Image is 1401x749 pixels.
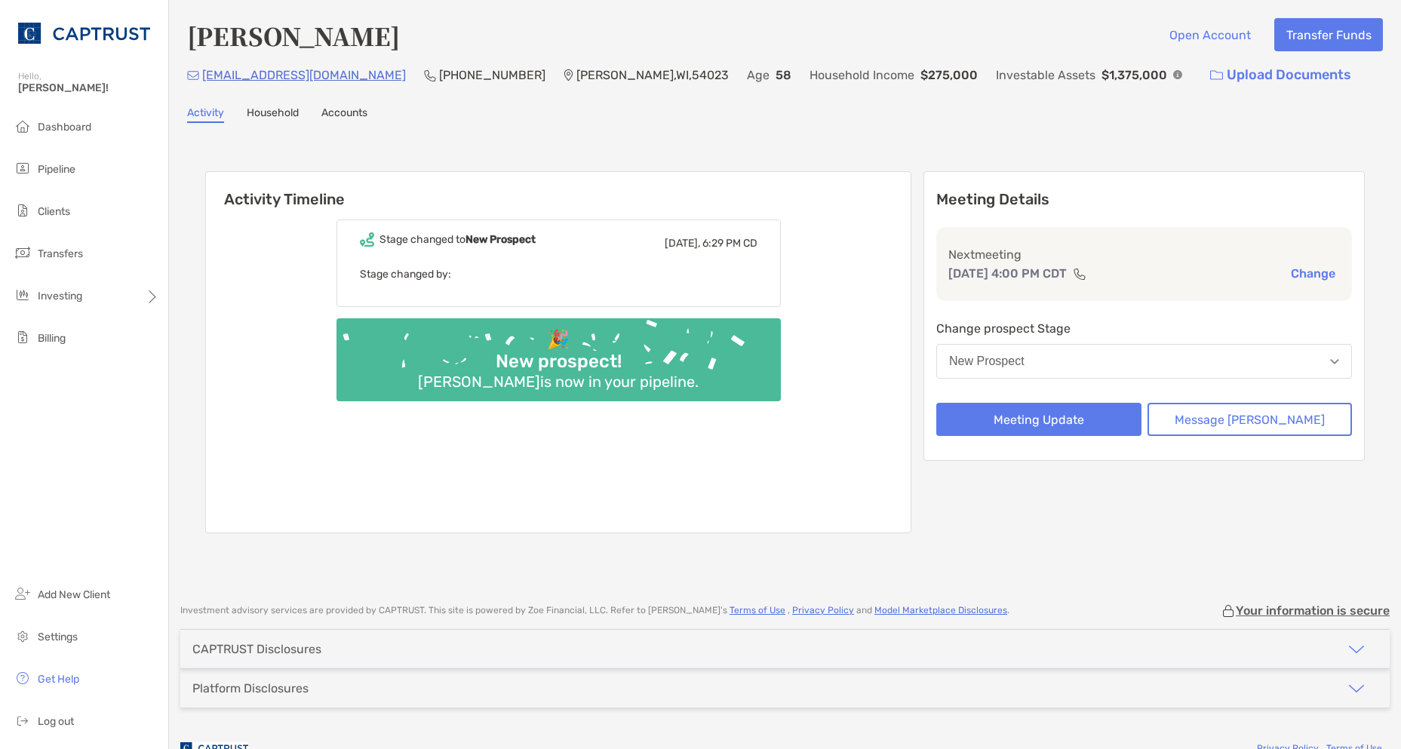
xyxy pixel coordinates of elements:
[38,205,70,218] span: Clients
[776,66,791,84] p: 58
[1347,640,1366,658] img: icon arrow
[936,190,1352,209] p: Meeting Details
[424,69,436,81] img: Phone Icon
[247,106,299,123] a: Household
[1347,680,1366,698] img: icon arrow
[576,66,729,84] p: [PERSON_NAME] , WI , 54023
[38,121,91,134] span: Dashboard
[38,631,78,643] span: Settings
[1274,18,1383,51] button: Transfer Funds
[936,344,1352,379] button: New Prospect
[14,711,32,729] img: logout icon
[14,201,32,219] img: clients icon
[206,172,911,208] h6: Activity Timeline
[948,264,1067,283] p: [DATE] 4:00 PM CDT
[996,66,1095,84] p: Investable Assets
[920,66,978,84] p: $275,000
[810,66,914,84] p: Household Income
[1200,59,1361,91] a: Upload Documents
[38,673,79,686] span: Get Help
[202,66,406,84] p: [EMAIL_ADDRESS][DOMAIN_NAME]
[14,328,32,346] img: billing icon
[14,585,32,603] img: add_new_client icon
[360,265,757,284] p: Stage changed by:
[665,237,700,250] span: [DATE],
[747,66,770,84] p: Age
[38,247,83,260] span: Transfers
[38,588,110,601] span: Add New Client
[730,605,785,615] a: Terms of Use
[180,605,1009,616] p: Investment advisory services are provided by CAPTRUST . This site is powered by Zoe Financial, LL...
[192,642,321,656] div: CAPTRUST Disclosures
[936,403,1141,436] button: Meeting Update
[1210,70,1223,81] img: button icon
[1148,403,1353,436] button: Message [PERSON_NAME]
[564,69,573,81] img: Location Icon
[38,332,66,345] span: Billing
[18,6,150,60] img: CAPTRUST Logo
[360,232,374,247] img: Event icon
[702,237,757,250] span: 6:29 PM CD
[948,245,1340,264] p: Next meeting
[38,715,74,728] span: Log out
[14,627,32,645] img: settings icon
[1101,66,1167,84] p: $1,375,000
[1157,18,1262,51] button: Open Account
[38,290,82,302] span: Investing
[439,66,545,84] p: [PHONE_NUMBER]
[1073,268,1086,280] img: communication type
[1173,70,1182,79] img: Info Icon
[1286,266,1340,281] button: Change
[412,373,705,391] div: [PERSON_NAME] is now in your pipeline.
[1236,603,1390,618] p: Your information is secure
[874,605,1007,615] a: Model Marketplace Disclosures
[18,81,159,94] span: [PERSON_NAME]!
[187,71,199,80] img: Email Icon
[14,286,32,304] img: investing icon
[187,18,400,53] h4: [PERSON_NAME]
[1330,359,1339,364] img: Open dropdown arrow
[490,351,628,373] div: New prospect!
[14,669,32,687] img: get-help icon
[14,117,32,135] img: dashboard icon
[14,159,32,177] img: pipeline icon
[14,244,32,262] img: transfers icon
[187,106,224,123] a: Activity
[192,681,309,695] div: Platform Disclosures
[792,605,854,615] a: Privacy Policy
[379,233,536,246] div: Stage changed to
[336,318,781,388] img: Confetti
[541,329,576,351] div: 🎉
[465,233,536,246] b: New Prospect
[321,106,367,123] a: Accounts
[38,163,75,176] span: Pipeline
[949,355,1025,368] div: New Prospect
[936,319,1352,338] p: Change prospect Stage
